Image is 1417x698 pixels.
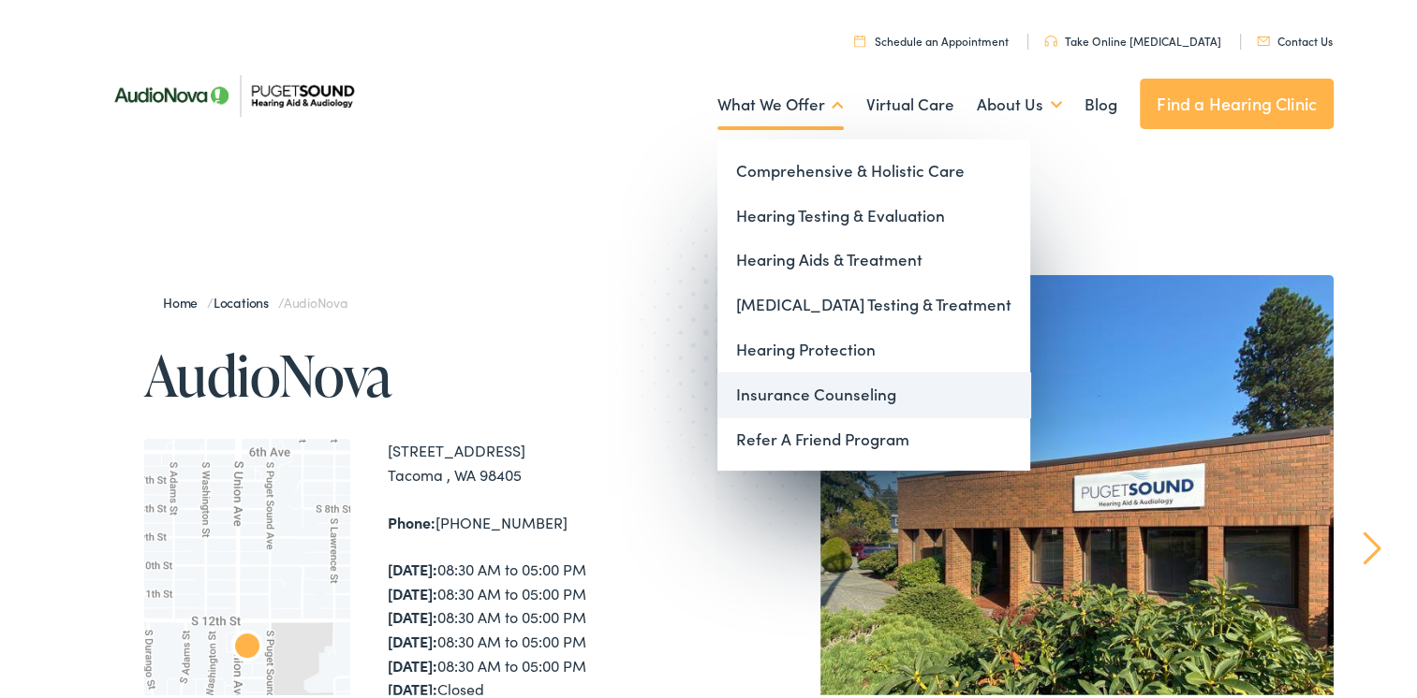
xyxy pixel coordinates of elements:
strong: [DATE]: [388,579,437,600]
a: Virtual Care [866,66,954,136]
a: Schedule an Appointment [854,29,1009,45]
img: utility icon [854,31,865,43]
a: About Us [977,66,1062,136]
strong: [DATE]: [388,627,437,647]
a: Comprehensive & Holistic Care [717,145,1030,190]
img: utility icon [1257,33,1270,42]
div: AudioNova [217,615,277,675]
a: Hearing Aids & Treatment [717,234,1030,279]
a: Take Online [MEDICAL_DATA] [1044,29,1221,45]
a: Insurance Counseling [717,369,1030,414]
div: [PHONE_NUMBER] [388,507,716,531]
a: Find a Hearing Clinic [1140,75,1334,125]
a: [MEDICAL_DATA] Testing & Treatment [717,279,1030,324]
a: Hearing Testing & Evaluation [717,190,1030,235]
span: AudioNova [284,289,347,308]
strong: [DATE]: [388,675,437,695]
h1: AudioNova [144,341,716,402]
a: Hearing Protection [717,324,1030,369]
a: Contact Us [1257,29,1333,45]
a: Locations [214,289,278,308]
strong: [DATE]: [388,603,437,623]
strong: [DATE]: [388,555,437,575]
a: Home [163,289,207,308]
div: [STREET_ADDRESS] Tacoma , WA 98405 [388,435,716,483]
span: / / [163,289,347,308]
strong: [DATE]: [388,651,437,672]
a: What We Offer [717,66,844,136]
a: Refer A Friend Program [717,414,1030,458]
img: utility icon [1044,32,1057,43]
a: Next [1364,528,1381,561]
strong: Phone: [388,508,435,529]
a: Blog [1085,66,1117,136]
